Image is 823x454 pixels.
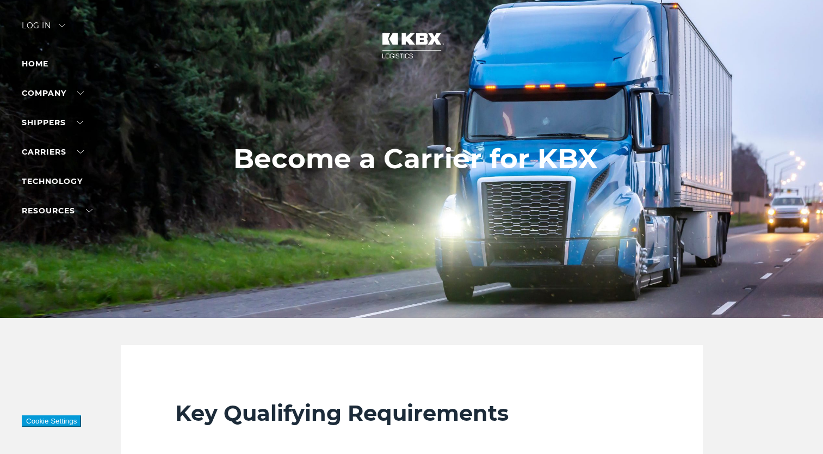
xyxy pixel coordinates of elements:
[175,400,648,427] h2: Key Qualifying Requirements
[371,22,453,70] img: kbx logo
[22,415,81,427] button: Cookie Settings
[59,24,65,27] img: arrow
[22,118,83,127] a: SHIPPERS
[22,206,92,216] a: RESOURCES
[22,59,48,69] a: Home
[22,176,83,186] a: Technology
[22,147,84,157] a: Carriers
[22,88,84,98] a: Company
[22,22,65,38] div: Log in
[233,143,598,175] h1: Become a Carrier for KBX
